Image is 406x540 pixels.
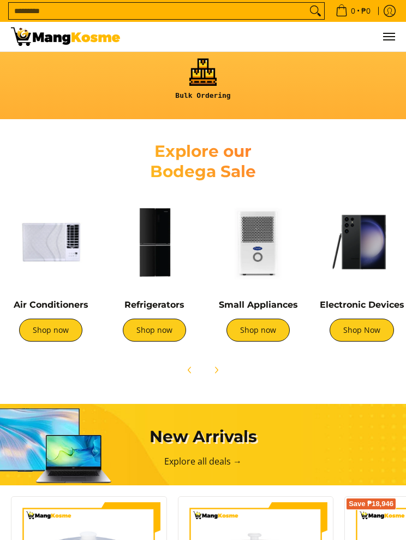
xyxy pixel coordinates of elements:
span: • [332,5,374,17]
a: Small Appliances [219,300,298,310]
nav: Main Menu [131,22,395,51]
img: Small Appliances [212,196,304,289]
button: Next [204,358,228,382]
a: Electronic Devices [320,300,404,310]
button: Search [307,3,324,19]
a: Explore all deals → [164,455,242,467]
img: Air Conditioners [4,196,97,289]
span: 0 [349,7,357,15]
img: Refrigerators [108,196,201,289]
a: Shop now [123,319,186,342]
a: Shop now [226,319,290,342]
a: Shop Now [330,319,394,342]
ul: Customer Navigation [131,22,395,51]
span: ₱0 [360,7,372,15]
a: <h6><strong>Bulk Ordering</strong></h6> [132,58,274,108]
h2: Explore our Bodega Sale [110,141,296,181]
img: Mang Kosme: Your Home Appliances Warehouse Sale Partner! [11,27,120,46]
span: Save ₱18,946 [349,501,393,507]
a: Air Conditioners [14,300,88,310]
a: Refrigerators [124,300,184,310]
button: Previous [178,358,202,382]
a: Shop now [19,319,82,342]
button: Menu [382,22,395,51]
